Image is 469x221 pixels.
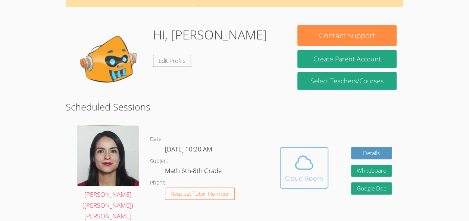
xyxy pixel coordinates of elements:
button: Request Tutor Number [165,188,235,200]
img: default.png [72,25,147,100]
div: Cloud Room [285,173,323,183]
h1: Hi, [PERSON_NAME] [153,25,267,44]
span: [DATE] 10:20 AM [165,145,212,153]
dt: Date [150,135,162,144]
h2: Scheduled Sessions [66,100,403,114]
dt: Phone [150,178,166,188]
a: Edit Profile [153,55,191,67]
img: picture.jpeg [77,125,139,186]
a: Google Doc [351,182,392,195]
a: Details [351,147,392,159]
dt: Subject [150,157,168,166]
button: Contact Support [297,25,396,46]
a: Select Teachers/Courses [297,72,396,90]
button: Cloud Room [280,147,328,189]
span: Request Tutor Number [171,191,229,196]
button: Whiteboard [351,165,392,177]
button: Create Parent Account [297,50,396,68]
dd: Math 6th-8th Grade [165,166,223,178]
